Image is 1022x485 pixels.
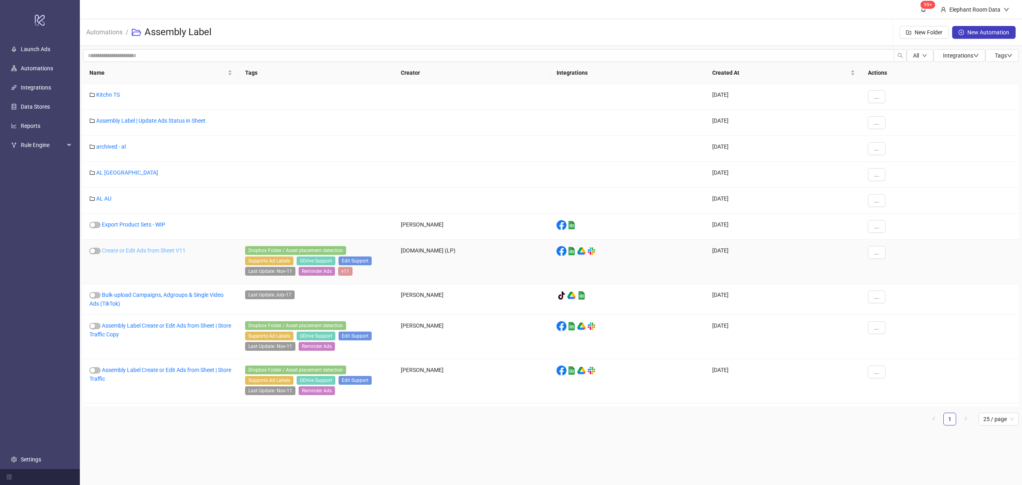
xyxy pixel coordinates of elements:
[983,413,1014,425] span: 25 / page
[89,118,95,123] span: folder
[868,220,885,233] button: ...
[868,116,885,129] button: ...
[145,26,212,39] h3: Assembly Label
[21,65,53,72] a: Automations
[297,332,335,340] span: GDrive Support
[868,194,885,207] button: ...
[245,366,346,374] span: Dropbox Folder / Asset placement detection
[299,386,335,395] span: Reminder Ads
[339,376,372,385] span: Edit Support
[922,53,927,58] span: down
[6,474,12,480] span: menu-fold
[874,223,879,230] span: ...
[394,240,550,284] div: [DOMAIN_NAME] (LP)
[299,342,335,351] span: Reminder Ads
[978,413,1019,425] div: Page Size
[868,246,885,259] button: ...
[706,84,862,110] div: [DATE]
[952,26,1016,39] button: New Automation
[874,249,879,256] span: ...
[946,5,1004,14] div: Elephant Room Data
[245,246,346,255] span: Dropbox Folder / Asset placement detection
[132,28,141,37] span: folder-open
[706,110,862,136] div: [DATE]
[96,169,158,176] a: AL [GEOGRAPHIC_DATA]
[959,30,964,35] span: plus-circle
[868,290,885,303] button: ...
[706,136,862,162] div: [DATE]
[907,49,933,62] button: Alldown
[874,119,879,126] span: ...
[89,144,95,149] span: folder
[89,170,95,175] span: folder
[550,62,706,84] th: Integrations
[89,196,95,201] span: folder
[85,27,124,36] a: Automations
[394,62,550,84] th: Creator
[706,240,862,284] div: [DATE]
[96,195,111,202] a: AL AU
[943,52,979,59] span: Integrations
[297,376,335,385] span: GDrive Support
[944,413,956,425] a: 1
[102,221,165,228] a: Export Product Sets - WIP
[868,168,885,181] button: ...
[927,413,940,425] li: Previous Page
[21,84,51,91] a: Integrations
[959,413,972,425] li: Next Page
[21,137,65,153] span: Rule Engine
[915,29,943,36] span: New Folder
[21,456,41,463] a: Settings
[706,214,862,240] div: [DATE]
[706,62,862,84] th: Created At
[973,53,979,58] span: down
[921,6,926,12] span: bell
[868,366,885,378] button: ...
[897,53,903,58] span: search
[11,142,17,148] span: fork
[868,321,885,334] button: ...
[96,143,126,150] a: archived - al
[906,30,911,35] span: folder-add
[245,342,295,351] span: Last Update: Nov-11
[913,52,919,59] span: All
[83,62,239,84] th: Name
[874,93,879,100] span: ...
[21,103,50,110] a: Data Stores
[985,49,1019,62] button: Tagsdown
[706,162,862,188] div: [DATE]
[868,142,885,155] button: ...
[394,315,550,359] div: [PERSON_NAME]
[874,197,879,204] span: ...
[96,91,120,98] a: Kitchn TS
[338,267,353,276] span: v11
[297,256,335,265] span: GDrive Support
[899,26,949,39] button: New Folder
[1007,53,1012,58] span: down
[706,284,862,315] div: [DATE]
[868,90,885,103] button: ...
[89,367,231,382] a: Assembly Label Create or Edit Ads from Sheet | Store Traffic
[102,247,186,254] a: Create or Edit Ads from Sheet V11
[21,123,40,129] a: Reports
[245,290,295,299] span: Last Update July-17
[89,92,95,97] span: folder
[245,256,293,265] span: Supports Ad Labels
[126,20,129,45] li: /
[862,62,1019,84] th: Actions
[963,416,968,421] span: right
[921,1,935,9] sup: 1645
[89,322,231,338] a: Assembly Label Create or Edit Ads from Sheet | Store Traffic Copy
[995,52,1012,59] span: Tags
[874,171,879,178] span: ...
[712,68,849,77] span: Created At
[931,416,936,421] span: left
[941,7,946,12] span: user
[394,214,550,240] div: [PERSON_NAME]
[245,386,295,395] span: Last Update: Nov-11
[874,324,879,331] span: ...
[89,68,226,77] span: Name
[1004,7,1009,12] span: down
[245,376,293,385] span: Supports Ad Labels
[874,145,879,152] span: ...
